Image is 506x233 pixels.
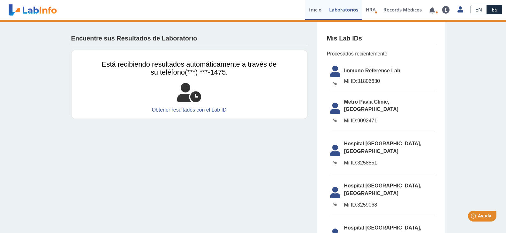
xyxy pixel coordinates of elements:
[102,106,277,114] a: Obtener resultados con el Lab ID
[471,5,487,14] a: EN
[327,50,435,58] span: Procesados recientemente
[344,202,358,208] span: Mi ID:
[344,98,435,113] span: Metro Pavía Clinic, [GEOGRAPHIC_DATA]
[326,118,344,124] span: Yo
[344,117,435,125] span: 9092471
[344,67,435,75] span: Immuno Reference Lab
[449,208,499,226] iframe: Help widget launcher
[344,140,435,155] span: Hospital [GEOGRAPHIC_DATA], [GEOGRAPHIC_DATA]
[344,159,435,167] span: 3258851
[326,160,344,166] span: Yo
[344,77,435,85] span: 31806630
[71,35,197,42] h4: Encuentre sus Resultados de Laboratorio
[344,78,358,84] span: Mi ID:
[327,35,362,42] h4: Mis Lab IDs
[344,118,358,123] span: Mi ID:
[344,182,435,197] span: Hospital [GEOGRAPHIC_DATA], [GEOGRAPHIC_DATA]
[487,5,502,14] a: ES
[102,60,277,76] span: Está recibiendo resultados automáticamente a través de su teléfono
[326,81,344,87] span: Yo
[344,160,358,165] span: Mi ID:
[326,202,344,208] span: Yo
[344,201,435,209] span: 3259068
[366,6,376,13] span: HRA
